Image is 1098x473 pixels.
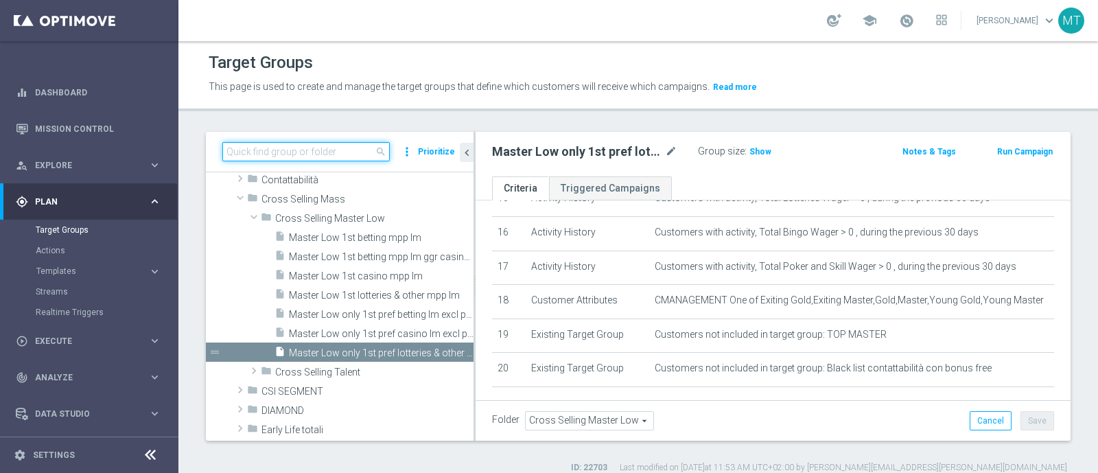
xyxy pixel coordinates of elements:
button: Notes & Tags [901,144,957,159]
div: Templates [36,261,177,281]
span: Master Low only 1st pref betting lm excl prev camp [289,309,474,321]
a: Criteria [492,176,549,200]
td: 16 [492,216,526,251]
span: Early Life totali [261,424,474,436]
span: Contattabilit&#xE0; [261,174,474,186]
a: Target Groups [36,224,143,235]
a: Dashboard [35,74,161,111]
label: Folder [492,414,519,426]
a: [PERSON_NAME]keyboard_arrow_down [975,10,1058,31]
i: folder [247,173,258,189]
td: 20 [492,353,526,387]
span: Master Low 1st casino mpp lm [289,270,474,282]
a: Streams [36,286,143,297]
span: Plan [35,198,148,206]
div: Execute [16,335,148,347]
i: mode_edit [665,143,677,160]
i: keyboard_arrow_right [148,371,161,384]
span: Cross Selling Mass [261,194,474,205]
i: gps_fixed [16,196,28,208]
i: insert_drive_file [274,269,285,285]
button: Run Campaign [996,144,1054,159]
span: search [375,146,386,157]
span: Master Low 1st lotteries &amp; other mpp lm [289,290,474,301]
td: 19 [492,319,526,353]
label: Group size [698,146,745,157]
i: folder [247,423,258,439]
span: Master Low 1st betting mpp lm [289,232,474,244]
div: Plan [16,196,148,208]
span: Templates [36,267,135,275]
span: Analyze [35,373,148,382]
button: Cancel [970,411,1012,430]
div: Target Groups [36,220,177,240]
span: Master Low only 1st pref lotteries &amp; other lm excl prev camp [289,347,474,359]
span: Customers with activity, Total Bingo Wager > 0 , during the previous 30 days [655,227,979,238]
a: Actions [36,245,143,256]
i: insert_drive_file [274,250,285,266]
i: insert_drive_file [274,327,285,343]
span: Cross Selling Master Low [275,213,474,224]
i: folder [247,404,258,419]
i: insert_drive_file [274,308,285,323]
i: play_circle_outline [16,335,28,347]
a: Optibot [35,432,143,468]
div: Dashboard [16,74,161,111]
span: Customers not included in target group: TOP MASTER [655,329,887,341]
div: Explore [16,159,148,172]
span: Customers not included in target group: Black list contattabilità con bonus free [655,362,992,374]
i: insert_drive_file [274,231,285,246]
i: track_changes [16,371,28,384]
td: Existing Target Group [526,319,649,353]
i: more_vert [400,142,414,161]
button: person_search Explore keyboard_arrow_right [15,160,162,171]
div: Data Studio [16,408,148,420]
div: Realtime Triggers [36,302,177,323]
i: settings [14,449,26,461]
span: CMANAGEMENT One of Exiting Gold,Exiting Master,Gold,Master,Young Gold,Young Master [655,295,1044,306]
span: This page is used to create and manage the target groups that define which customers will receive... [209,81,710,92]
button: Data Studio keyboard_arrow_right [15,408,162,419]
div: Streams [36,281,177,302]
td: Activity History [526,251,649,285]
a: Realtime Triggers [36,307,143,318]
div: Optibot [16,432,161,468]
div: Mission Control [15,124,162,135]
button: gps_fixed Plan keyboard_arrow_right [15,196,162,207]
i: equalizer [16,86,28,99]
div: MT [1058,8,1084,34]
a: Settings [33,451,75,459]
span: Data Studio [35,410,148,418]
button: + Add Selection [492,400,558,415]
i: folder [247,384,258,400]
i: keyboard_arrow_right [148,265,161,278]
div: equalizer Dashboard [15,87,162,98]
span: Master Low 1st betting mpp lm ggr casino l3m &gt; 0 [289,251,474,263]
i: keyboard_arrow_right [148,407,161,420]
i: keyboard_arrow_right [148,159,161,172]
span: school [862,13,877,28]
td: Customer Attributes [526,285,649,319]
h2: Master Low only 1st pref lotteries & other lm excl prev camp [492,143,662,160]
i: folder [261,211,272,227]
i: folder [261,365,272,381]
i: person_search [16,159,28,172]
h1: Target Groups [209,53,313,73]
a: Mission Control [35,111,161,147]
div: Templates [36,267,148,275]
label: : [745,146,747,157]
span: Execute [35,337,148,345]
span: Cross Selling Talent [275,367,474,378]
button: play_circle_outline Execute keyboard_arrow_right [15,336,162,347]
i: insert_drive_file [274,288,285,304]
i: keyboard_arrow_right [148,195,161,208]
input: Quick find group or folder [222,142,390,161]
span: Customers with activity, Total Poker and Skill Wager > 0 , during the previous 30 days [655,261,1016,273]
span: Explore [35,161,148,170]
a: Triggered Campaigns [549,176,672,200]
i: keyboard_arrow_right [148,334,161,347]
div: Analyze [16,371,148,384]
